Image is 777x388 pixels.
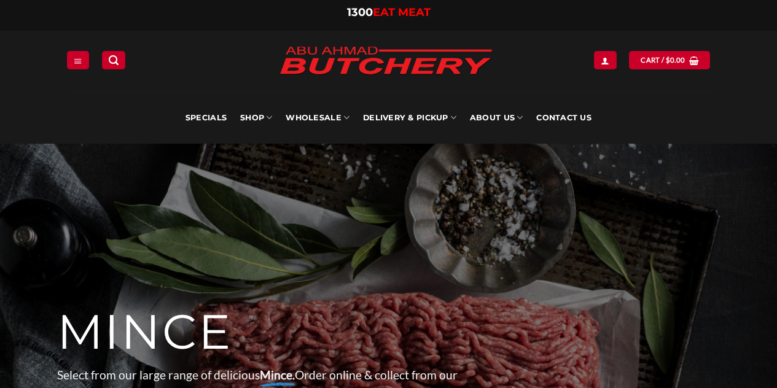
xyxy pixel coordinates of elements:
a: About Us [470,92,523,144]
span: EAT MEAT [373,6,431,19]
a: Delivery & Pickup [363,92,456,144]
span: $ [666,55,670,66]
a: Login [594,51,616,69]
a: SHOP [240,92,272,144]
a: Search [102,51,125,69]
a: Wholesale [286,92,349,144]
img: Abu Ahmad Butchery [269,38,502,85]
a: View cart [629,51,710,69]
a: Menu [67,51,89,69]
a: Specials [185,92,227,144]
bdi: 0.00 [666,56,685,64]
a: Contact Us [536,92,592,144]
strong: Mince. [260,368,295,382]
span: 1300 [347,6,373,19]
span: Cart / [641,55,685,66]
a: 1300EAT MEAT [347,6,431,19]
span: MINCE [57,303,232,362]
